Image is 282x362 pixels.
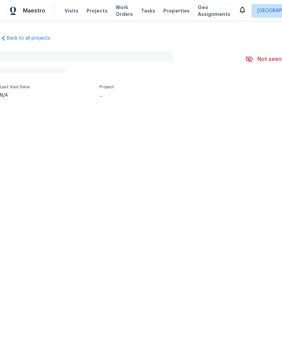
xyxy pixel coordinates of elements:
[87,7,108,14] span: Projects
[23,7,45,14] span: Maestro
[141,8,155,13] span: Tasks
[198,4,230,18] span: Geo Assignments
[65,7,78,14] span: Visits
[116,4,133,18] span: Work Orders
[99,85,114,89] span: Project
[99,93,229,98] div: ...
[163,7,190,14] span: Properties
